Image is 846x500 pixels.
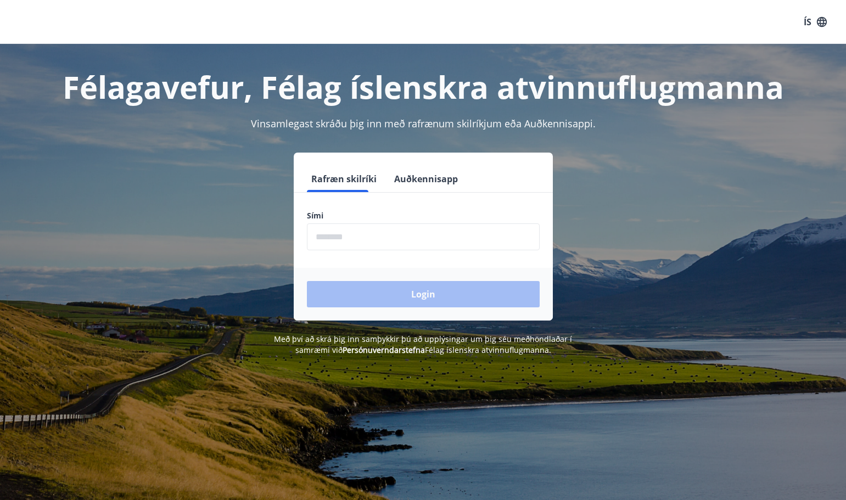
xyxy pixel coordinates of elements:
[798,12,833,32] button: ÍS
[41,66,805,108] h1: Félagavefur, Félag íslenskra atvinnuflugmanna
[307,210,540,221] label: Sími
[251,117,596,130] span: Vinsamlegast skráðu þig inn með rafrænum skilríkjum eða Auðkennisappi.
[274,334,572,355] span: Með því að skrá þig inn samþykkir þú að upplýsingar um þig séu meðhöndlaðar í samræmi við Félag í...
[343,345,425,355] a: Persónuverndarstefna
[307,166,381,192] button: Rafræn skilríki
[390,166,462,192] button: Auðkennisapp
